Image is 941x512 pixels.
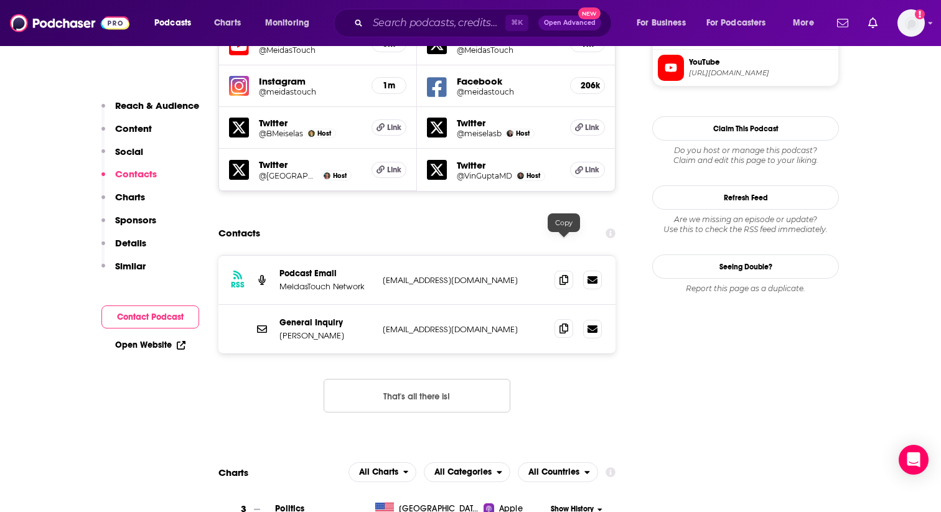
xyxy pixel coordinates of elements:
[368,13,505,33] input: Search podcasts, credits, & more...
[652,215,839,235] div: Are we missing an episode or update? Use this to check the RSS feed immediately.
[359,468,398,477] span: All Charts
[101,168,157,191] button: Contacts
[507,130,513,137] a: Ben Meiselas
[308,130,315,137] img: Brett Meiselas
[424,462,510,482] button: open menu
[518,462,598,482] button: open menu
[457,159,560,171] h5: Twitter
[349,462,417,482] button: open menu
[652,254,839,279] a: Seeing Double?
[115,168,157,180] p: Contacts
[383,275,545,286] p: [EMAIL_ADDRESS][DOMAIN_NAME]
[793,14,814,32] span: More
[115,214,156,226] p: Sponsors
[457,87,560,96] a: @meidastouch
[146,13,207,33] button: open menu
[652,146,839,156] span: Do you host or manage this podcast?
[218,221,260,245] h2: Contacts
[259,75,362,87] h5: Instagram
[101,191,145,214] button: Charts
[214,14,241,32] span: Charts
[698,13,784,33] button: open menu
[115,191,145,203] p: Charts
[457,75,560,87] h5: Facebook
[115,146,143,157] p: Social
[457,117,560,129] h5: Twitter
[578,7,601,19] span: New
[658,55,833,81] a: YouTube[URL][DOMAIN_NAME]
[154,14,191,32] span: Podcasts
[256,13,325,33] button: open menu
[218,467,248,478] h2: Charts
[637,14,686,32] span: For Business
[115,123,152,134] p: Content
[387,165,401,175] span: Link
[115,340,185,350] a: Open Website
[581,80,594,91] h5: 206k
[570,119,605,136] a: Link
[115,100,199,111] p: Reach & Audience
[434,468,492,477] span: All Categories
[570,162,605,178] a: Link
[115,237,146,249] p: Details
[516,129,530,137] span: Host
[259,45,362,55] a: @MeidasTouch
[115,260,146,272] p: Similar
[259,87,362,96] a: @meidastouch
[101,146,143,169] button: Social
[387,123,401,133] span: Link
[279,281,373,292] p: MeidasTouch Network
[231,280,245,290] h3: RSS
[628,13,701,33] button: open menu
[259,159,362,170] h5: Twitter
[517,172,524,179] a: Dr. Vin Gupta
[518,462,598,482] h2: Countries
[457,45,560,55] a: @MeidasTouch
[265,14,309,32] span: Monitoring
[915,9,925,19] svg: Add a profile image
[527,172,540,180] span: Host
[101,260,146,283] button: Similar
[424,462,510,482] h2: Categories
[585,123,599,133] span: Link
[538,16,601,30] button: Open AdvancedNew
[652,146,839,165] div: Claim and edit this page to your liking.
[259,129,303,138] a: @BMeiselas
[457,171,512,180] a: @VinGuptaMD
[784,13,830,33] button: open menu
[10,11,129,35] img: Podchaser - Follow, Share and Rate Podcasts
[324,379,510,412] button: Nothing here.
[689,57,833,68] span: YouTube
[101,214,156,237] button: Sponsors
[345,9,624,37] div: Search podcasts, credits, & more...
[897,9,925,37] span: Logged in as samharazin
[899,445,929,475] div: Open Intercom Messenger
[279,317,373,328] p: General Inquiry
[652,284,839,294] div: Report this page as a duplicate.
[548,213,580,232] div: Copy
[101,305,199,328] button: Contact Podcast
[652,185,839,210] button: Refresh Feed
[259,171,319,180] a: @[GEOGRAPHIC_DATA]
[382,80,396,91] h5: 1m
[259,117,362,129] h5: Twitter
[897,9,925,37] img: User Profile
[333,172,347,180] span: Host
[689,68,833,78] span: https://www.youtube.com/@MeidasTouch
[652,116,839,141] button: Claim This Podcast
[324,172,330,179] a: Jordy Meiselas
[457,129,502,138] a: @meiselasb
[279,330,373,341] p: [PERSON_NAME]
[349,462,417,482] h2: Platforms
[544,20,596,26] span: Open Advanced
[706,14,766,32] span: For Podcasters
[372,162,406,178] a: Link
